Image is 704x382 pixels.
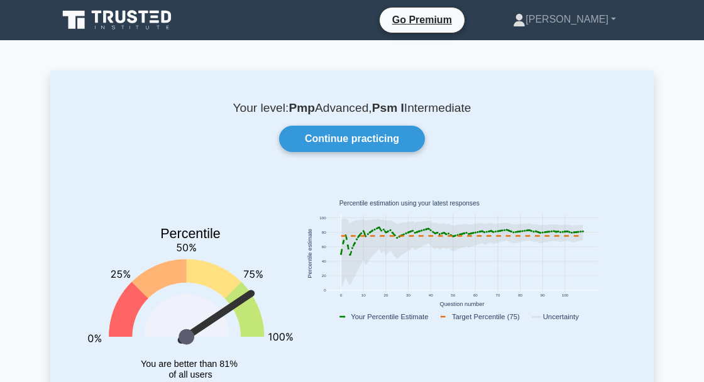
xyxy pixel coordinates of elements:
text: Question number [440,302,485,308]
p: Your level: Advanced, Intermediate [80,101,624,116]
text: Percentile [160,226,221,241]
text: 80 [518,293,522,297]
b: Psm I [372,101,404,114]
a: Continue practicing [279,126,425,152]
text: 90 [541,293,545,297]
text: Percentile estimation using your latest responses [339,200,480,207]
text: 100 [562,293,569,297]
text: 30 [406,293,410,297]
text: 0 [324,288,326,293]
text: 50 [451,293,455,297]
text: 0 [340,293,343,297]
text: 10 [361,293,366,297]
text: 60 [322,244,326,249]
a: [PERSON_NAME] [483,7,646,32]
text: 80 [322,230,326,234]
text: 40 [429,293,433,297]
a: Go Premium [385,12,459,28]
text: Percentile estimate [307,229,313,278]
b: Pmp [289,101,315,114]
text: 40 [322,259,326,263]
tspan: You are better than 81% [141,359,238,369]
text: 100 [319,216,326,220]
text: 70 [496,293,500,297]
text: 20 [383,293,388,297]
tspan: of all users [168,370,212,380]
text: 20 [322,274,326,278]
text: 60 [473,293,478,297]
